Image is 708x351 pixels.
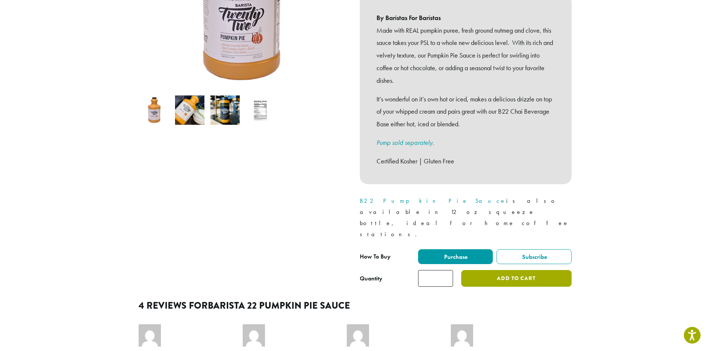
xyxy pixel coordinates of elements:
img: Barista 22 Pumpkin Pie Sauce - Image 2 [175,95,204,125]
b: By Baristas For Baristas [376,12,555,24]
p: Certified Kosher | Gluten Free [376,155,555,168]
h2: 4 reviews for [139,300,570,311]
p: is also available in 12 oz squeeze bottle, ideal for home coffee stations. [360,195,572,240]
span: Purchase [443,253,468,261]
input: Product quantity [418,270,453,287]
div: Quantity [360,274,382,283]
img: Barista 22 Pumpkin Pie Sauce - Image 4 [246,95,275,125]
span: Subscribe [521,253,547,261]
img: Barista 22 Pumpkin Pie Sauce [140,95,169,125]
button: Add to cart [461,270,571,287]
a: Pump sold separately. [376,138,434,147]
p: Made with REAL pumpkin puree, fresh ground nutmeg and clove, this sauce takes your PSL to a whole... [376,24,555,87]
a: B22 Pumpkin Pie Sauce [360,197,506,205]
img: Barista 22 Pumpkin Pie Sauce - Image 3 [210,95,240,125]
p: It’s wonderful on it’s own hot or iced, makes a delicious drizzle on top of your whipped cream an... [376,93,555,130]
span: How To Buy [360,253,391,260]
span: Barista 22 Pumpkin Pie Sauce [208,299,350,312]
